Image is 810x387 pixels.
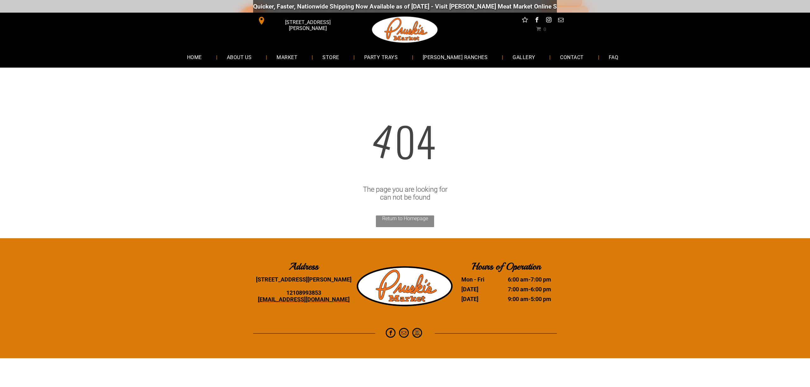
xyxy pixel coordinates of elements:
a: GALLERY [503,49,545,65]
a: facebook [386,328,396,339]
span: 4 [365,107,401,171]
time: 6:00 am [508,276,528,283]
a: HOME [178,49,211,65]
a: MARKET [267,49,307,65]
span: 0 [544,26,546,31]
time: 5:00 pm [531,296,551,302]
time: 7:00 am [508,286,528,293]
a: Return to Homepage [376,215,434,227]
a: instagram [545,16,553,26]
dd: - [498,276,551,283]
a: email [557,16,565,26]
dt: [DATE] [461,286,497,293]
a: facebook [533,16,541,26]
a: STORE [313,49,348,65]
b: Hours of Operation [472,260,541,272]
a: ABOUT US [217,49,261,65]
a: Social network [521,16,529,26]
a: email [399,328,409,339]
dt: [DATE] [461,296,497,302]
a: [EMAIL_ADDRESS][DOMAIN_NAME] [258,296,350,303]
a: CONTACT [551,49,593,65]
div: 04 [13,110,797,171]
a: PARTY TRAYS [355,49,407,65]
time: 7:00 pm [531,276,551,283]
a: [PERSON_NAME] RANCHES [413,49,497,65]
span: [STREET_ADDRESS][PERSON_NAME] [267,16,349,34]
img: Pruski-s+Market+HQ+Logo2-1920w.png [371,13,439,47]
div: 12108993853 [253,289,354,296]
div: The page you are looking for can not be found [13,185,797,201]
time: 9:00 am [508,296,528,302]
img: Pruski-s+Market+HQ+Logo2-1920w.png [357,262,453,311]
time: 6:00 pm [531,286,551,293]
a: [STREET_ADDRESS][PERSON_NAME] [253,16,350,26]
dt: Mon - Fri [461,276,497,283]
b: Address [289,260,318,272]
dd: - [498,296,551,302]
div: [STREET_ADDRESS][PERSON_NAME] [253,276,354,283]
a: Social network [412,328,422,339]
a: FAQ [599,49,628,65]
dd: - [498,286,551,293]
